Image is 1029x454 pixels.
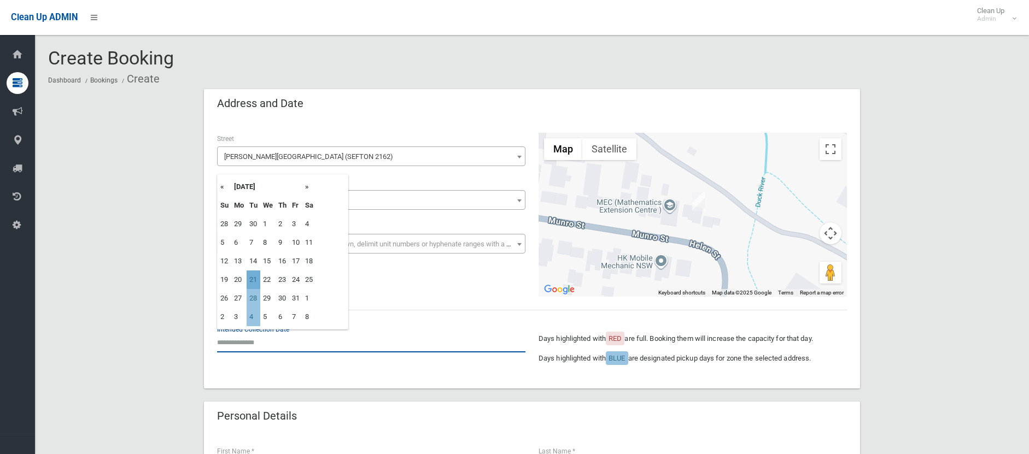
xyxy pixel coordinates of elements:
[778,290,793,296] a: Terms (opens in new tab)
[276,215,289,233] td: 2
[972,7,1015,23] span: Clean Up
[218,178,231,196] th: «
[541,282,577,297] a: Open this area in Google Maps (opens a new window)
[231,289,247,308] td: 27
[276,308,289,326] td: 6
[231,196,247,215] th: Mo
[302,270,316,289] td: 25
[276,196,289,215] th: Th
[218,233,231,252] td: 5
[820,222,841,244] button: Map camera controls
[48,47,174,69] span: Create Booking
[302,252,316,270] td: 18
[247,252,260,270] td: 14
[289,270,302,289] td: 24
[289,196,302,215] th: Fr
[260,289,276,308] td: 29
[692,192,705,211] div: 4 Munro Street, SEFTON NSW 2162
[289,233,302,252] td: 10
[712,290,771,296] span: Map data ©2025 Google
[247,196,260,215] th: Tu
[220,149,523,164] span: Munro Street (SEFTON 2162)
[220,193,523,208] span: 4
[218,270,231,289] td: 19
[204,405,310,427] header: Personal Details
[609,334,622,343] span: RED
[302,178,316,196] th: »
[302,215,316,233] td: 4
[231,308,247,326] td: 3
[276,289,289,308] td: 30
[582,138,636,160] button: Show satellite imagery
[247,233,260,252] td: 7
[48,76,81,84] a: Dashboard
[247,308,260,326] td: 4
[217,146,525,166] span: Munro Street (SEFTON 2162)
[289,308,302,326] td: 7
[218,196,231,215] th: Su
[820,138,841,160] button: Toggle fullscreen view
[276,233,289,252] td: 9
[302,196,316,215] th: Sa
[260,270,276,289] td: 22
[302,289,316,308] td: 1
[260,308,276,326] td: 5
[218,308,231,326] td: 2
[119,69,160,89] li: Create
[977,15,1004,23] small: Admin
[302,308,316,326] td: 8
[260,252,276,270] td: 15
[218,215,231,233] td: 28
[539,352,847,365] p: Days highlighted with are designated pickup days for zone the selected address.
[541,282,577,297] img: Google
[260,215,276,233] td: 1
[289,289,302,308] td: 31
[609,354,625,362] span: BLUE
[260,196,276,215] th: We
[231,215,247,233] td: 29
[276,270,289,289] td: 23
[224,240,530,248] span: Select the unit number from the dropdown, delimit unit numbers or hyphenate ranges with a comma
[247,270,260,289] td: 21
[90,76,118,84] a: Bookings
[231,233,247,252] td: 6
[231,270,247,289] td: 20
[231,252,247,270] td: 13
[247,215,260,233] td: 30
[247,289,260,308] td: 28
[218,252,231,270] td: 12
[231,178,302,196] th: [DATE]
[820,262,841,284] button: Drag Pegman onto the map to open Street View
[217,190,525,210] span: 4
[539,332,847,345] p: Days highlighted with are full. Booking them will increase the capacity for that day.
[800,290,844,296] a: Report a map error
[204,93,317,114] header: Address and Date
[218,289,231,308] td: 26
[658,289,705,297] button: Keyboard shortcuts
[260,233,276,252] td: 8
[276,252,289,270] td: 16
[289,215,302,233] td: 3
[544,138,582,160] button: Show street map
[302,233,316,252] td: 11
[289,252,302,270] td: 17
[11,12,78,22] span: Clean Up ADMIN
